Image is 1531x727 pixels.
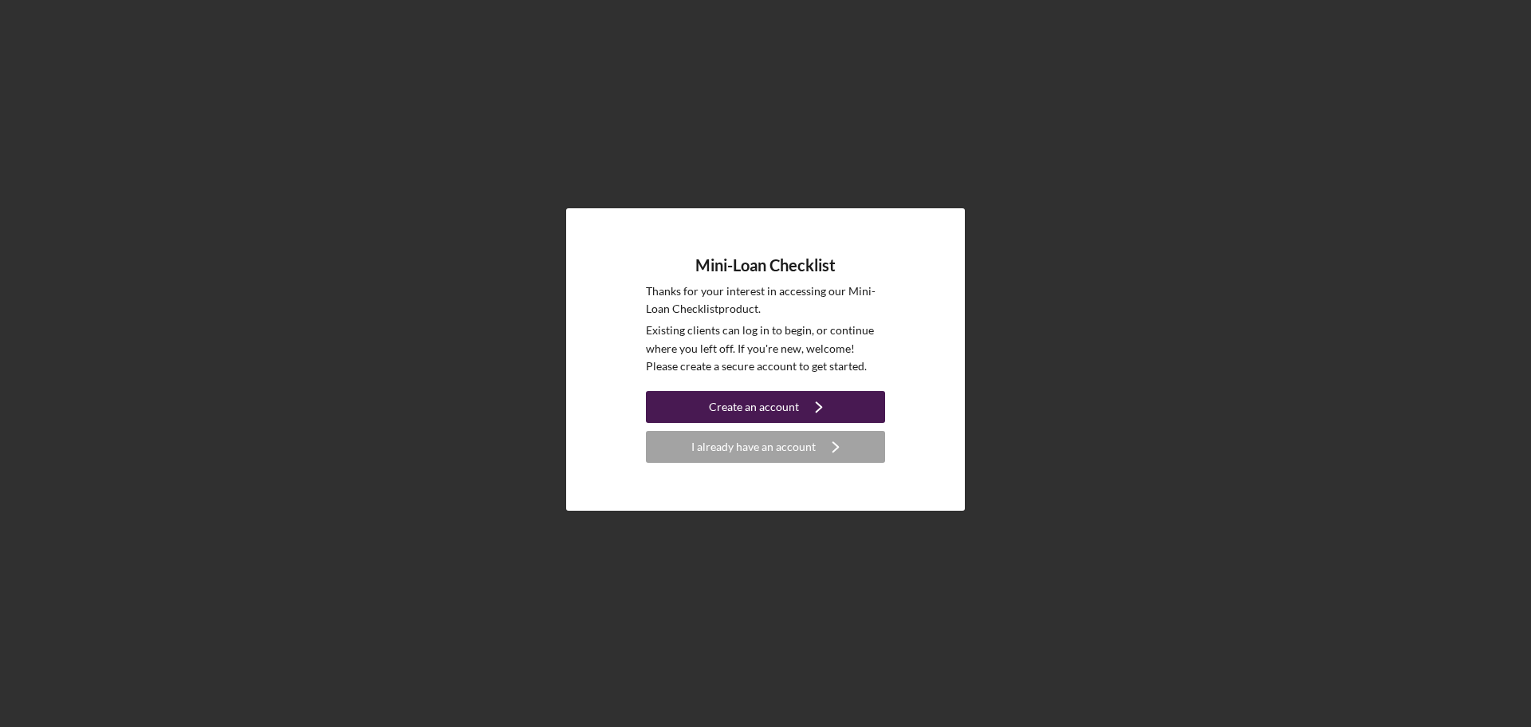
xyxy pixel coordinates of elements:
[646,391,885,423] button: Create an account
[709,391,799,423] div: Create an account
[695,256,836,275] h4: Mini-Loan Checklist
[691,431,816,463] div: I already have an account
[646,322,885,375] p: Existing clients can log in to begin, or continue where you left off. If you're new, welcome! Ple...
[646,431,885,463] button: I already have an account
[646,391,885,427] a: Create an account
[646,283,885,318] p: Thanks for your interest in accessing our Mini-Loan Checklist product.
